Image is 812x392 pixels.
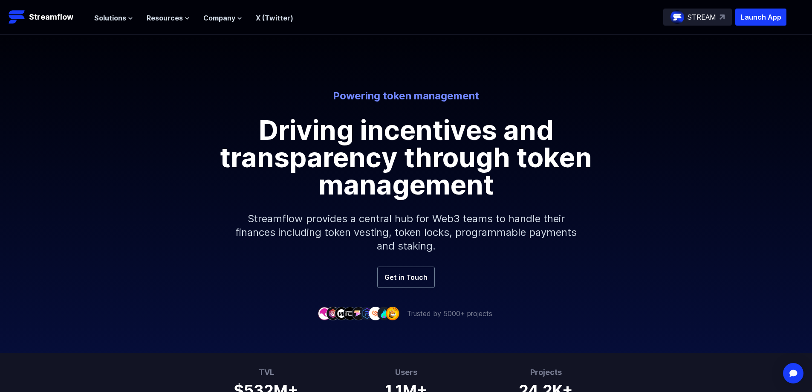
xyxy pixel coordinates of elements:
div: Open Intercom Messenger [783,363,803,383]
img: company-4 [343,307,357,320]
span: Solutions [94,13,126,23]
img: streamflow-logo-circle.png [670,10,684,24]
img: company-7 [369,307,382,320]
p: Powering token management [170,89,642,103]
button: Company [203,13,242,23]
a: STREAM [663,9,732,26]
h3: TVL [234,366,298,378]
a: X (Twitter) [256,14,293,22]
p: Streamflow provides a central hub for Web3 teams to handle their finances including token vesting... [223,198,589,267]
img: company-8 [377,307,391,320]
img: Streamflow Logo [9,9,26,26]
span: Company [203,13,235,23]
p: Streamflow [29,11,73,23]
p: STREAM [688,12,716,22]
img: company-3 [335,307,348,320]
span: Resources [147,13,183,23]
img: company-2 [326,307,340,320]
img: top-right-arrow.svg [720,15,725,20]
button: Resources [147,13,190,23]
a: Streamflow [9,9,86,26]
h3: Users [385,366,428,378]
img: company-6 [360,307,374,320]
img: company-1 [318,307,331,320]
h3: Projects [519,366,573,378]
img: company-9 [386,307,399,320]
p: Trusted by 5000+ projects [407,308,492,319]
button: Solutions [94,13,133,23]
a: Get in Touch [377,267,435,288]
h1: Driving incentives and transparency through token management [214,116,598,198]
button: Launch App [735,9,786,26]
img: company-5 [352,307,365,320]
